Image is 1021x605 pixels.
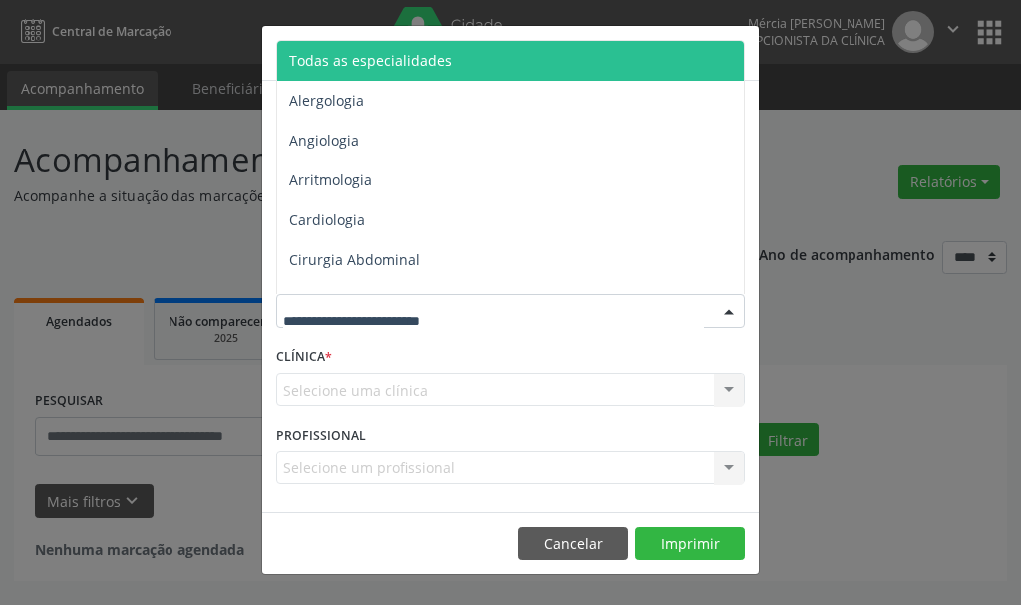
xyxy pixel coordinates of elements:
span: Alergologia [289,91,364,110]
span: Arritmologia [289,170,372,189]
h5: Relatório de agendamentos [276,40,505,66]
span: Cirurgia Abdominal [289,250,420,269]
button: Imprimir [635,527,745,561]
span: Angiologia [289,131,359,150]
span: Cirurgia Bariatrica [289,290,412,309]
label: PROFISSIONAL [276,420,366,451]
span: Cardiologia [289,210,365,229]
label: CLÍNICA [276,342,332,373]
span: Todas as especialidades [289,51,452,70]
button: Cancelar [518,527,628,561]
button: Close [719,26,759,75]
